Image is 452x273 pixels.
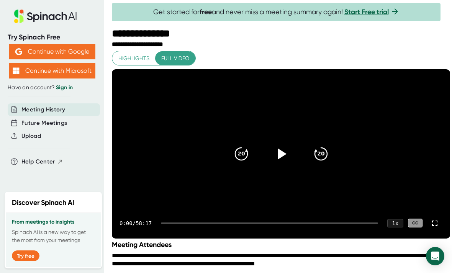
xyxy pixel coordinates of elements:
button: Future Meetings [21,119,67,128]
h2: Discover Spinach AI [12,198,74,208]
span: Highlights [118,54,149,63]
div: Meeting Attendees [112,240,452,249]
div: Try Spinach Free [8,33,97,42]
span: Full video [161,54,189,63]
div: Have an account? [8,84,97,91]
a: Start Free trial [344,8,389,16]
button: Try free [12,250,39,261]
b: free [200,8,212,16]
div: 0:00 / 58:17 [120,220,152,226]
button: Highlights [112,51,156,65]
img: Aehbyd4JwY73AAAAAElFTkSuQmCC [15,48,22,55]
p: Spinach AI is a new way to get the most from your meetings [12,228,95,244]
span: Get started for and never miss a meeting summary again! [153,8,400,16]
div: 1 x [387,219,403,227]
a: Sign in [56,84,73,91]
h3: From meetings to insights [12,219,95,225]
button: Full video [155,51,195,65]
span: Help Center [21,157,55,166]
div: Open Intercom Messenger [426,247,444,265]
button: Upload [21,132,41,141]
button: Meeting History [21,105,65,114]
button: Help Center [21,157,63,166]
button: Continue with Google [9,44,95,59]
div: CC [408,219,423,227]
button: Continue with Microsoft [9,63,95,78]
